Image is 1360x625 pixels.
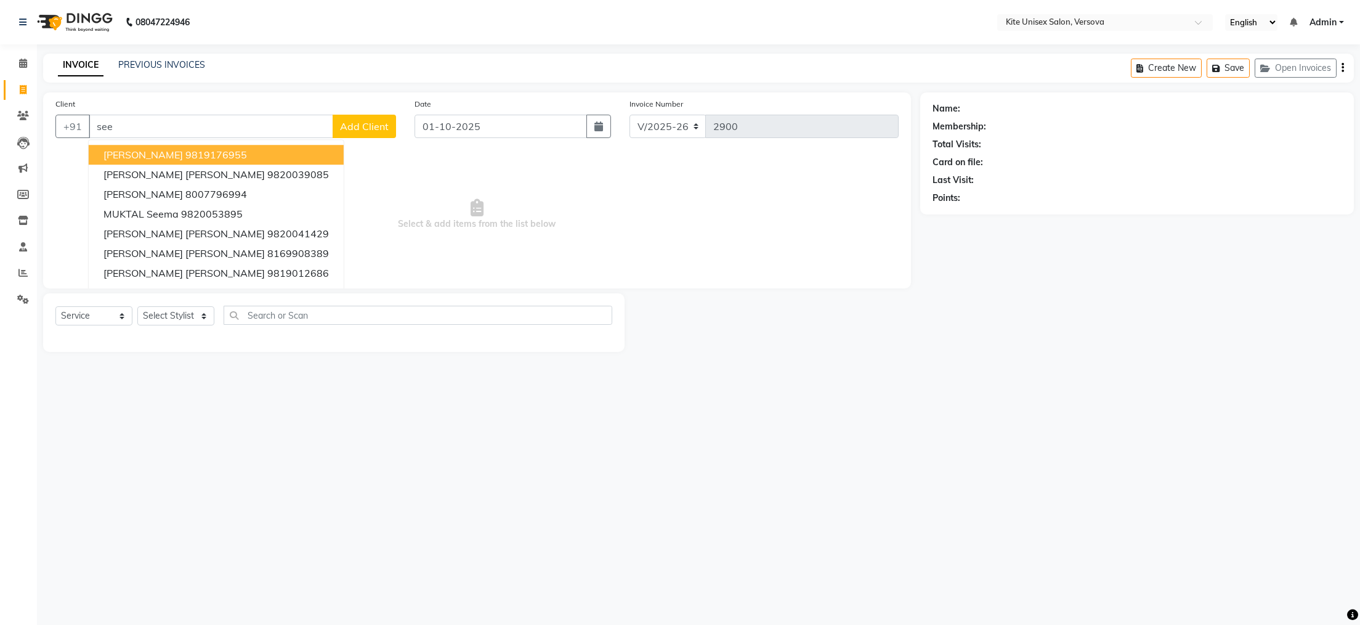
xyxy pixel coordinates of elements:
ngb-highlight: 9819012686 [267,267,329,279]
b: 08047224946 [136,5,190,39]
label: Date [415,99,431,110]
span: [PERSON_NAME] [PERSON_NAME] [103,267,265,279]
ngb-highlight: 9820041429 [267,227,329,240]
ngb-highlight: 8169908389 [267,247,329,259]
span: Admin [1309,16,1337,29]
button: +91 [55,115,90,138]
ngb-highlight: 9819176955 [185,149,247,161]
button: Add Client [333,115,396,138]
input: Search or Scan [224,306,612,325]
label: Client [55,99,75,110]
span: Add Client [340,120,389,133]
button: Open Invoices [1255,59,1337,78]
span: [PERSON_NAME] [103,188,183,200]
span: Select & add items from the list below [55,153,899,276]
ngb-highlight: 9820053895 [181,208,243,220]
span: [PERSON_NAME] [PERSON_NAME] [103,227,265,240]
div: Last Visit: [933,174,974,187]
button: Save [1207,59,1250,78]
span: MUKTAL seema [103,208,179,220]
div: Points: [933,192,960,205]
span: [PERSON_NAME] [PERSON_NAME] [103,287,265,299]
span: [PERSON_NAME] [PERSON_NAME] [103,168,265,181]
a: PREVIOUS INVOICES [118,59,205,70]
div: Name: [933,102,960,115]
div: Total Visits: [933,138,981,151]
input: Search by Name/Mobile/Email/Code [89,115,333,138]
button: Create New [1131,59,1202,78]
ngb-highlight: 9820039085 [267,168,329,181]
span: [PERSON_NAME] [PERSON_NAME] [103,247,265,259]
ngb-highlight: 9820567958 [267,287,329,299]
label: Invoice Number [629,99,683,110]
span: [PERSON_NAME] [103,149,183,161]
ngb-highlight: 8007796994 [185,188,247,200]
a: INVOICE [58,54,103,76]
img: logo [31,5,116,39]
div: Membership: [933,120,986,133]
div: Card on file: [933,156,983,169]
